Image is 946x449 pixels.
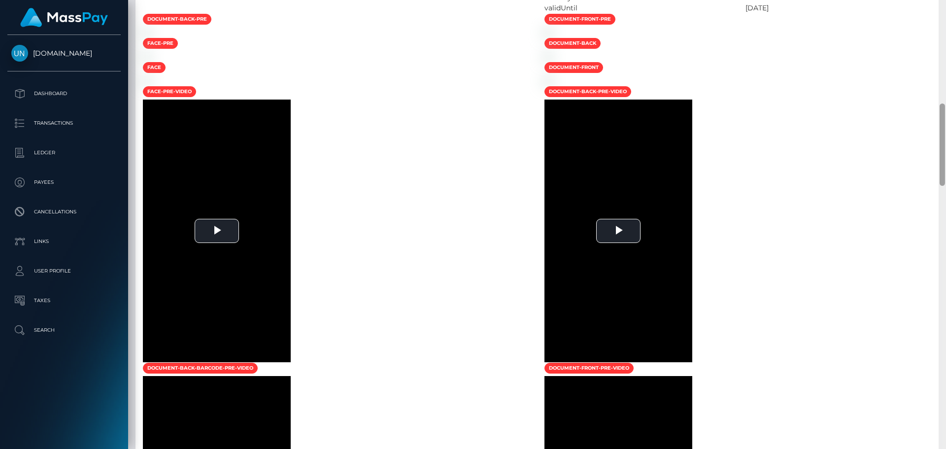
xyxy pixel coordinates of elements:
[11,86,117,101] p: Dashboard
[143,38,178,49] span: face-pre
[11,175,117,190] p: Payees
[20,8,108,27] img: MassPay Logo
[195,219,239,243] button: Play Video
[544,53,552,61] img: 71ee3f93-7589-40f3-9061-8915ed8a9d4c
[143,86,196,97] span: face-pre-video
[11,293,117,308] p: Taxes
[11,234,117,249] p: Links
[544,14,615,25] span: document-front-pre
[143,77,151,85] img: d09ff870-976f-4d00-9c28-6e329a024b1a
[7,49,121,58] span: [DOMAIN_NAME]
[11,116,117,131] p: Transactions
[7,318,121,343] a: Search
[7,288,121,313] a: Taxes
[7,81,121,106] a: Dashboard
[143,14,211,25] span: document-back-pre
[596,219,641,243] button: Play Video
[143,29,151,36] img: 1eece839-aabf-4f2e-9d87-c74b92c7630a
[7,140,121,165] a: Ledger
[544,100,692,362] div: Video Player
[143,62,166,73] span: face
[7,229,121,254] a: Links
[7,111,121,136] a: Transactions
[143,100,291,362] div: Video Player
[544,86,631,97] span: document-back-pre-video
[7,259,121,283] a: User Profile
[544,38,601,49] span: document-back
[143,363,258,374] span: document-back-barcode-pre-video
[738,3,939,13] div: [DATE]
[544,29,552,36] img: 9fb96952-7c44-44d1-a11c-28d2c0f17fff
[11,145,117,160] p: Ledger
[7,200,121,224] a: Cancellations
[143,53,151,61] img: 06d69e2a-d9a3-4cb5-ac82-243988ecfbfa
[544,62,603,73] span: document-front
[11,264,117,278] p: User Profile
[544,363,634,374] span: document-front-pre-video
[11,205,117,219] p: Cancellations
[537,3,738,13] div: validUntil
[11,45,28,62] img: Unlockt.me
[544,77,552,85] img: a74e3f81-24e8-436e-9e06-342968d691bb
[7,170,121,195] a: Payees
[11,323,117,338] p: Search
